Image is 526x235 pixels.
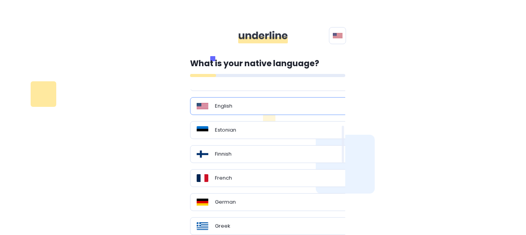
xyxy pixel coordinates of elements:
[197,174,208,182] img: Flag_of_France.svg
[197,222,208,230] img: Flag_of_Greece.svg
[197,126,208,134] img: Flag_of_Estonia.svg
[197,102,208,110] img: Flag_of_the_United_States.svg
[215,222,230,230] p: Greek
[238,31,288,43] img: ddgMu+Zv+CXDCfumCWfsmuPlDdRfDDxAd9LAAAAAAElFTkSuQmCC
[197,150,208,158] img: Flag_of_Finland.svg
[215,174,232,182] p: French
[215,102,232,110] p: English
[190,57,345,70] p: What is your native language?
[197,198,208,206] img: Flag_of_Germany.svg
[215,150,232,158] p: Finnish
[215,126,236,134] p: Estonian
[333,33,343,39] img: svg+xml;base64,PHN2ZyB4bWxucz0iaHR0cDovL3d3dy53My5vcmcvMjAwMC9zdmciIHhtbG5zOnhsaW5rPSJodHRwOi8vd3...
[215,198,236,206] p: German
